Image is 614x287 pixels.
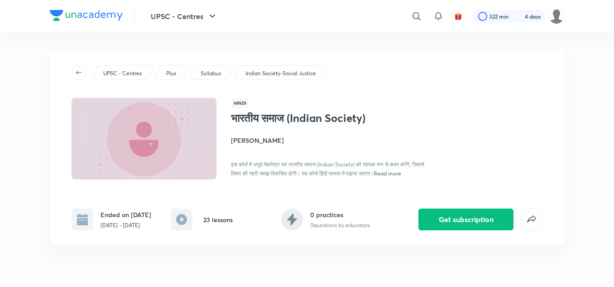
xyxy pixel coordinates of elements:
a: Plus [165,69,178,78]
span: Read more [374,170,401,177]
img: Thumbnail [70,97,218,180]
img: Company Logo [50,10,123,21]
h6: Ended on [DATE] [101,210,151,219]
button: Get subscription [418,209,513,230]
span: Hindi [231,98,249,108]
span: इस कोर्स में अपूर्व मेहरोत्रा सर भारतीय समाज (Indian Society) को व्यापक रूप से कवर करेंगे, जिससे ... [231,161,424,177]
h6: 0 practices [310,210,370,219]
a: Indian Society-Social Justice [244,69,318,78]
h4: [PERSON_NAME] [231,136,434,145]
p: Plus [166,69,176,78]
p: 0 questions by educators [310,221,370,229]
img: streak [514,12,523,21]
button: avatar [451,9,465,24]
img: avatar [454,12,462,20]
img: amit tripathi [549,9,564,24]
h6: 23 lessons [203,215,233,224]
p: Indian Society-Social Justice [245,69,316,78]
p: Syllabus [201,69,221,78]
h1: भारतीय समाज (Indian Society) [231,112,379,125]
a: UPSC - Centres [102,69,144,78]
p: UPSC - Centres [103,69,142,78]
button: false [521,209,542,230]
p: [DATE] - [DATE] [101,221,151,229]
a: Syllabus [199,69,223,78]
a: Company Logo [50,10,123,23]
button: UPSC - Centres [145,7,223,25]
